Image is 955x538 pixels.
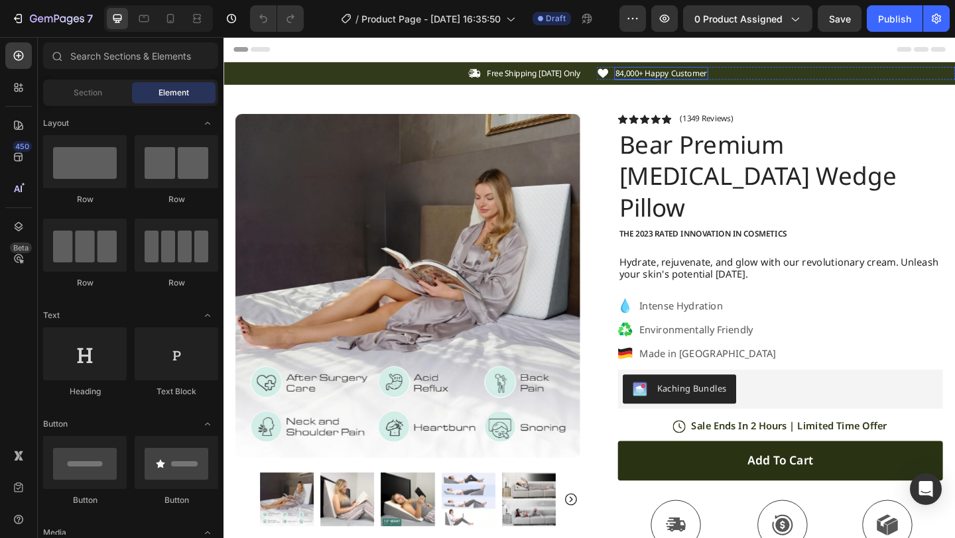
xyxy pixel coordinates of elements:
[818,5,861,32] button: Save
[546,13,566,25] span: Draft
[355,12,359,26] span: /
[910,473,942,505] div: Open Intercom Messenger
[509,416,722,430] p: Sale Ends In 2 Hours | Limited Time Offer
[370,495,386,511] button: Carousel Next Arrow
[429,439,783,482] button: Add to cart
[197,113,218,134] span: Toggle open
[43,309,60,321] span: Text
[135,193,218,205] div: Row
[867,5,923,32] button: Publish
[43,418,68,430] span: Button
[497,83,554,94] p: (1349 Reviews)
[361,12,501,26] span: Product Page - [DATE] 16:35:50
[135,386,218,398] div: Text Block
[829,13,851,25] span: Save
[135,494,218,506] div: Button
[43,386,127,398] div: Heading
[43,117,69,129] span: Layout
[452,310,601,326] p: Environmentally Friendly
[430,208,781,219] p: The 2023 Rated Innovation in Cosmetics
[472,375,547,389] div: Kaching Bundles
[434,367,558,399] button: Kaching Bundles
[250,5,304,32] div: Undo/Redo
[159,87,189,99] span: Element
[197,305,218,326] span: Toggle open
[135,277,218,289] div: Row
[430,238,781,266] p: Hydrate, rejuvenate, and glow with our revolutionary cream. Unleash your skin's potential [DATE].
[878,12,911,26] div: Publish
[74,87,102,99] span: Section
[223,37,955,538] iframe: Design area
[87,11,93,27] p: 7
[43,193,127,205] div: Row
[429,98,783,204] h1: Bear Premium [MEDICAL_DATA] Wedge Pillow
[197,413,218,435] span: Toggle open
[452,284,601,300] p: Intense Hydration
[10,242,32,253] div: Beta
[683,5,812,32] button: 0 product assigned
[452,336,601,352] p: Made in [GEOGRAPHIC_DATA]
[43,42,218,69] input: Search Sections & Elements
[43,494,127,506] div: Button
[13,141,32,152] div: 450
[694,12,783,26] span: 0 product assigned
[43,277,127,289] div: Row
[5,5,99,32] button: 7
[445,375,461,391] img: KachingBundles.png
[570,453,642,469] div: Add to cart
